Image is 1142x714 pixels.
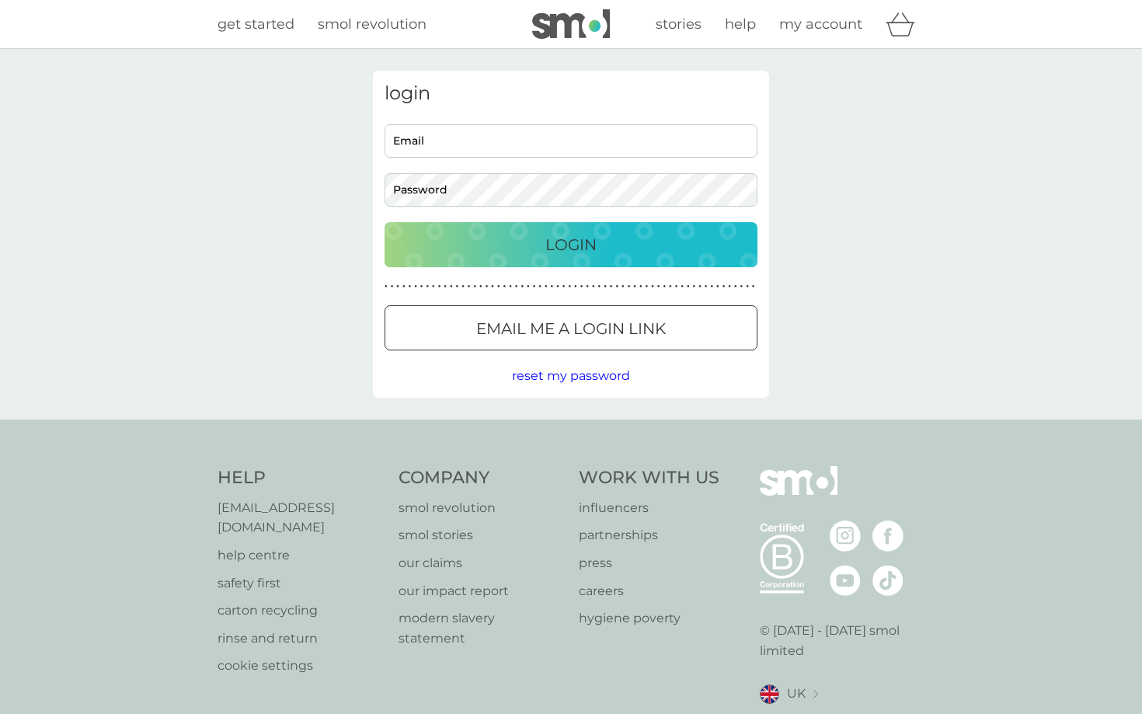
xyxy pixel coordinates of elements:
[813,690,818,698] img: select a new location
[399,498,564,518] p: smol revolution
[491,283,494,291] p: ●
[656,16,702,33] span: stories
[468,283,471,291] p: ●
[545,232,597,257] p: Login
[512,366,630,386] button: reset my password
[533,283,536,291] p: ●
[218,601,383,621] a: carton recycling
[681,283,684,291] p: ●
[218,498,383,538] a: [EMAIL_ADDRESS][DOMAIN_NAME]
[218,656,383,676] a: cookie settings
[509,283,512,291] p: ●
[527,283,530,291] p: ●
[218,573,383,594] a: safety first
[497,283,500,291] p: ●
[725,13,756,36] a: help
[663,283,666,291] p: ●
[385,305,757,350] button: Email me a login link
[592,283,595,291] p: ●
[669,283,672,291] p: ●
[604,283,607,291] p: ●
[545,283,548,291] p: ●
[656,13,702,36] a: stories
[503,283,507,291] p: ●
[779,13,862,36] a: my account
[486,283,489,291] p: ●
[538,283,541,291] p: ●
[515,283,518,291] p: ●
[886,9,924,40] div: basket
[716,283,719,291] p: ●
[579,498,719,518] a: influencers
[556,283,559,291] p: ●
[760,466,837,519] img: smol
[218,466,383,490] h4: Help
[444,283,447,291] p: ●
[872,565,904,596] img: visit the smol Tiktok page
[579,553,719,573] p: press
[710,283,713,291] p: ●
[586,283,589,291] p: ●
[568,283,571,291] p: ●
[787,684,806,704] span: UK
[610,283,613,291] p: ●
[399,466,564,490] h4: Company
[675,283,678,291] p: ●
[746,283,749,291] p: ●
[579,525,719,545] a: partnerships
[414,283,417,291] p: ●
[734,283,737,291] p: ●
[402,283,406,291] p: ●
[579,608,719,629] a: hygiene poverty
[218,16,294,33] span: get started
[705,283,708,291] p: ●
[657,283,660,291] p: ●
[615,283,618,291] p: ●
[521,283,524,291] p: ●
[438,283,441,291] p: ●
[551,283,554,291] p: ●
[391,283,394,291] p: ●
[725,16,756,33] span: help
[399,525,564,545] a: smol stories
[693,283,696,291] p: ●
[760,684,779,704] img: UK flag
[728,283,731,291] p: ●
[752,283,755,291] p: ●
[396,283,399,291] p: ●
[218,545,383,566] a: help centre
[399,553,564,573] a: our claims
[479,283,482,291] p: ●
[698,283,702,291] p: ●
[399,581,564,601] a: our impact report
[512,368,630,383] span: reset my password
[318,13,427,36] a: smol revolution
[218,629,383,649] a: rinse and return
[830,521,861,552] img: visit the smol Instagram page
[639,283,642,291] p: ●
[385,283,388,291] p: ●
[385,222,757,267] button: Login
[218,13,294,36] a: get started
[385,82,757,105] h3: login
[432,283,435,291] p: ●
[473,283,476,291] p: ●
[579,466,719,490] h4: Work With Us
[532,9,610,39] img: smol
[687,283,690,291] p: ●
[779,16,862,33] span: my account
[651,283,654,291] p: ●
[579,581,719,601] a: careers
